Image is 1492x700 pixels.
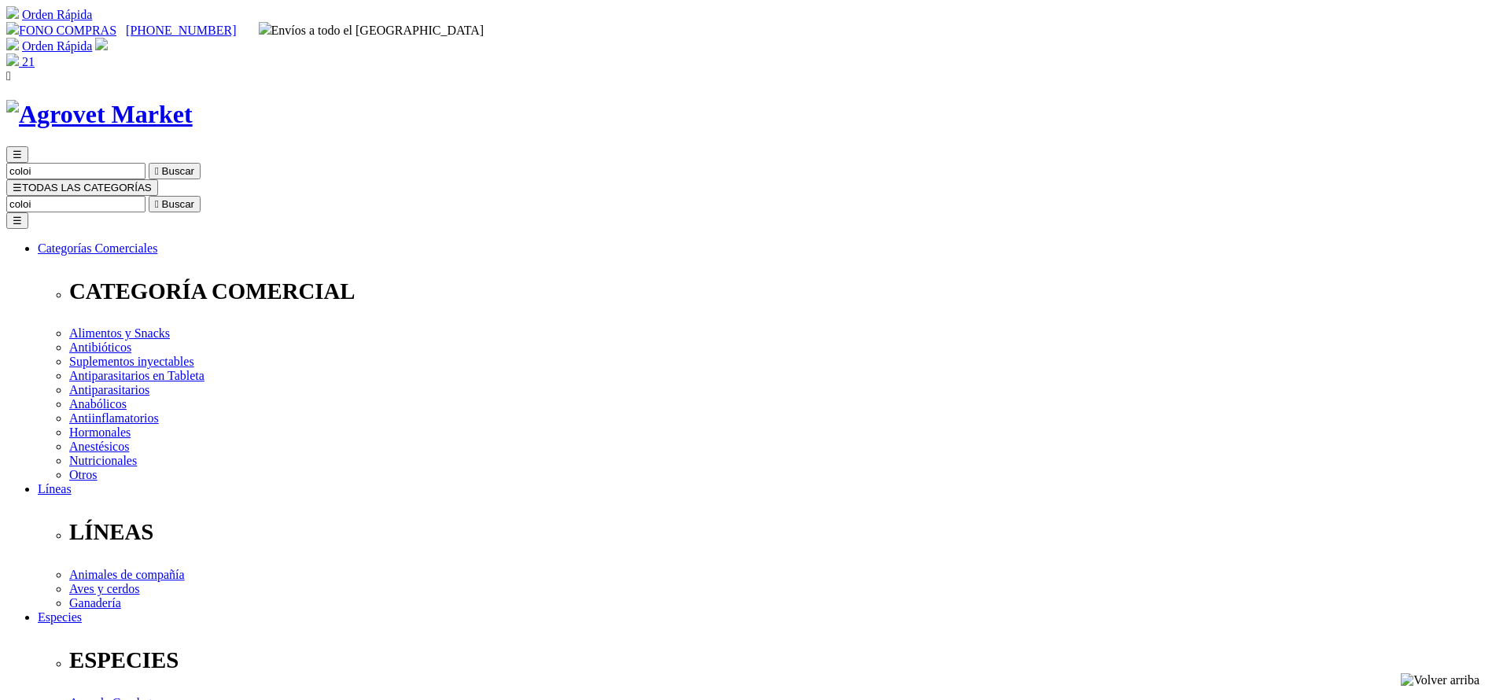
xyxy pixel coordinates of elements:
a: Orden Rápida [22,8,92,21]
img: delivery-truck.svg [259,22,271,35]
i:  [155,165,159,177]
a: Antiinflamatorios [69,411,159,425]
a: Acceda a su cuenta de cliente [95,39,108,53]
span: ☰ [13,149,22,160]
span: Buscar [162,198,194,210]
p: ESPECIES [69,647,1486,673]
img: user.svg [95,38,108,50]
a: Antiparasitarios en Tableta [69,369,204,382]
img: Agrovet Market [6,100,193,129]
button:  Buscar [149,163,201,179]
a: Líneas [38,482,72,496]
a: Especies [38,610,82,624]
a: Categorías Comerciales [38,241,157,255]
span: ☰ [13,182,22,193]
a: Suplementos inyectables [69,355,194,368]
a: Antibióticos [69,341,131,354]
input: Buscar [6,196,146,212]
i:  [6,69,11,83]
a: Nutricionales [69,454,137,467]
span: Buscar [162,165,194,177]
a: Orden Rápida [22,39,92,53]
a: Alimentos y Snacks [69,326,170,340]
a: [PHONE_NUMBER] [126,24,236,37]
a: Aves y cerdos [69,582,139,595]
img: shopping-cart.svg [6,38,19,50]
i:  [155,198,159,210]
input: Buscar [6,163,146,179]
img: shopping-cart.svg [6,6,19,19]
a: Anabólicos [69,397,127,411]
button: ☰ [6,212,28,229]
a: Hormonales [69,426,131,439]
a: Antiparasitarios [69,383,149,396]
a: Anestésicos [69,440,129,453]
a: FONO COMPRAS [6,24,116,37]
a: Otros [69,468,98,481]
img: shopping-bag.svg [6,53,19,66]
button:  Buscar [149,196,201,212]
p: LÍNEAS [69,519,1486,545]
a: 21 [6,55,35,68]
span: Envíos a todo el [GEOGRAPHIC_DATA] [259,24,484,37]
button: ☰ [6,146,28,163]
p: CATEGORÍA COMERCIAL [69,278,1486,304]
img: phone.svg [6,22,19,35]
a: Animales de compañía [69,568,185,581]
img: Volver arriba [1401,673,1479,687]
span: 21 [22,55,35,68]
button: ☰TODAS LAS CATEGORÍAS [6,179,158,196]
a: Ganadería [69,596,121,610]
